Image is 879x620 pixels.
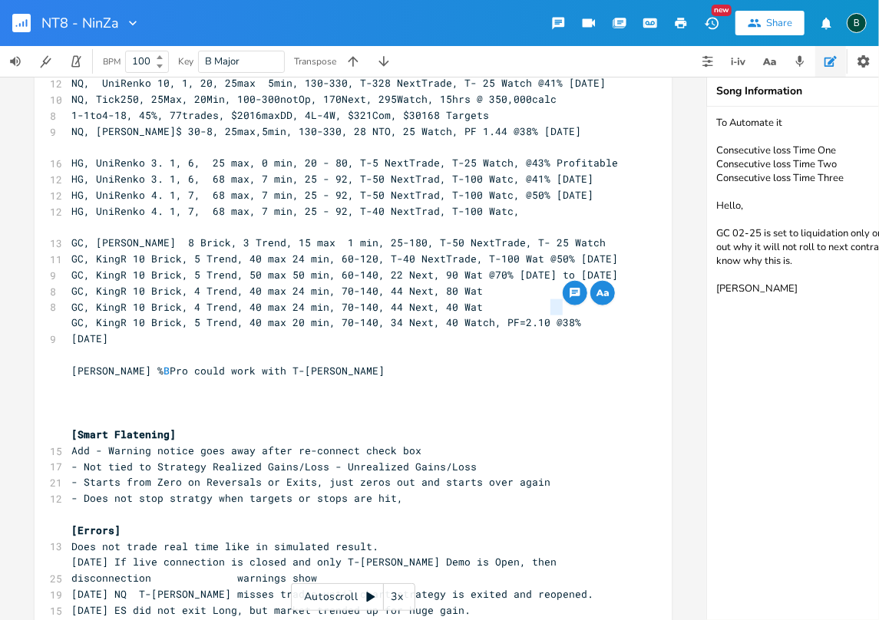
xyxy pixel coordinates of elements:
span: NQ, UniRenko 10, 1, 20, 25max 5min, 130-330, T-328 NextTrade, T- 25 Watch @41% [DATE] [71,76,606,90]
div: Autoscroll [291,583,415,611]
span: - Starts from Zero on Reversals or Exits, just zeros out and starts over again [71,475,550,489]
span: NQ, [PERSON_NAME]$ 30-8, 25max,5min, 130-330, 28 NTO, 25 Watch, PF 1.44 @38% [DATE] [71,124,581,138]
div: Transpose [294,57,336,66]
span: GC, KingR 10 Brick, 5 Trend, 40 max 24 min, 60-120, T-40 NextTrade, T-100 Wat @50% [DATE] [71,252,618,265]
span: GC, KingR 10 Brick, 5 Trend, 40 max 20 min, 70-140, 34 Next, 40 Watch, PF=2.10 @38% [DATE] [71,315,587,345]
span: [Smart Flatening] [71,427,176,441]
span: Add - Warning notice goes away after re-connect check box [71,444,421,457]
span: NT8 - NinZa [41,16,119,30]
span: HG, UniRenko 3. 1, 6, 68 max, 7 min, 25 - 92, T-50 NextTrad, T-100 Watc, @41% [DATE] [71,172,593,186]
div: BruCe [847,13,867,33]
span: [PERSON_NAME] % Pro could work with T-[PERSON_NAME] [71,364,385,378]
button: New [696,9,727,37]
span: [DATE] NQ T-[PERSON_NAME] misses trades until chart strategy is exited and reopened. [71,587,593,601]
button: Share [735,11,805,35]
div: Share [766,16,792,30]
span: NQ, Tick250, 25Max, 20Min, 100-300notOp, 170Next, 295Watch, 15hrs @ 350,000calc [71,92,557,106]
span: GC, [PERSON_NAME] 8 Brick, 3 Trend, 15 max 1 min, 25-180, T-50 NextTrade, T- 25 Watch [71,236,606,249]
span: [Errors] [71,523,121,537]
div: BPM [103,58,121,66]
span: HG, UniRenko 4. 1, 7, 68 max, 7 min, 25 - 92, T-50 NextTrad, T-100 Watc, @50% [DATE] [71,188,593,202]
span: GC, KingR 10 Brick, 4 Trend, 40 max 24 min, 70-140, 44 Next, 80 Wat [71,284,483,298]
span: GC, KingR 10 Brick, 4 Trend, 40 max 24 min, 70-140, 44 Next, 40 Wat [71,300,483,314]
div: Key [178,57,193,66]
div: New [712,5,732,16]
div: 3x [384,583,411,611]
span: 1-1to4-18, 45%, 77trades, $2016maxDD, 4L-4W, $321Com, $30168 Targets [71,108,489,122]
span: [DATE] ES did not exit Long, but market trended up for huge gain. [71,603,471,617]
span: Does not trade real time like in simulated result. [71,539,378,553]
span: - Does not stop stratgy when targets or stops are hit, [71,491,403,505]
span: [DATE] If live connection is closed and only T-[PERSON_NAME] Demo is Open, then disconnection war... [71,555,563,585]
span: GC, KingR 10 Brick, 5 Trend, 50 max 50 min, 60-140, 22 Next, 90 Wat @70% [DATE] to [DATE] [71,268,618,282]
span: B Major [205,54,240,68]
span: HG, UniRenko 3. 1, 6, 25 max, 0 min, 20 - 80, T-5 NextTrade, T-25 Watch, @43% Profitable [71,156,618,170]
span: HG, UniRenko 4. 1, 7, 68 max, 7 min, 25 - 92, T-40 NextTrad, T-100 Watc, [71,204,520,218]
span: B [164,364,170,378]
button: B [847,5,867,41]
span: - Not tied to Strategy Realized Gains/Loss - Unrealized Gains/Loss [71,460,477,473]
